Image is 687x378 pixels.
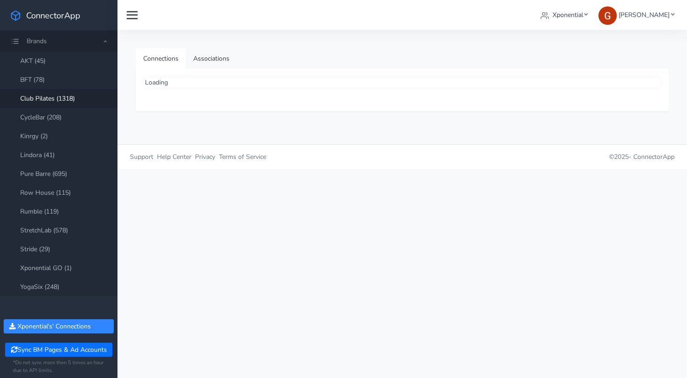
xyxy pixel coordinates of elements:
[4,319,114,333] button: Xponential's' Connections
[157,152,191,161] span: Help Center
[186,48,237,69] a: Associations
[409,152,675,162] p: © 2025 -
[145,78,659,87] div: Loading
[130,152,153,161] span: Support
[27,37,47,45] span: Brands
[219,152,266,161] span: Terms of Service
[13,359,105,375] small: *Do not sync more then 5 times an hour due to API limits.
[26,10,80,21] span: ConnectorApp
[5,343,112,357] button: Sync BM Pages & Ad Accounts
[195,152,215,161] span: Privacy
[553,11,583,19] span: Xponential
[598,6,617,25] img: Greg Clemmons
[633,152,675,161] span: ConnectorApp
[537,6,592,23] a: Xponential
[136,48,186,69] a: Connections
[619,11,670,19] span: [PERSON_NAME]
[595,6,678,23] a: [PERSON_NAME]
